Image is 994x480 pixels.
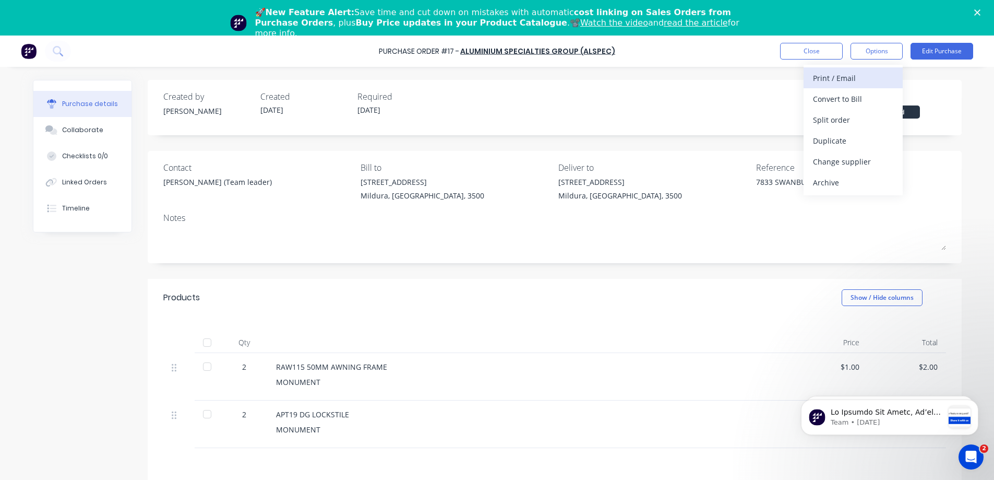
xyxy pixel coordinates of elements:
[789,332,868,353] div: Price
[868,332,946,353] div: Total
[21,43,37,59] img: Factory
[911,43,973,60] button: Edit Purchase
[785,379,994,452] iframe: Intercom notifications message
[163,212,946,224] div: Notes
[255,7,731,28] b: cost linking on Sales Orders from Purchase Orders
[980,444,988,453] span: 2
[664,18,728,28] a: read the article
[813,71,893,86] div: Print / Email
[255,7,748,39] div: 🚀 Save time and cut down on mistakes with automatic , plus .📽️ and for more info.
[813,91,893,107] div: Convert to Bill
[221,332,268,353] div: Qty
[33,143,131,169] button: Checklists 0/0
[260,90,349,103] div: Created
[959,444,984,470] iframe: Intercom live chat
[361,161,550,174] div: Bill to
[361,190,484,201] div: Mildura, [GEOGRAPHIC_DATA], 3500
[558,161,748,174] div: Deliver to
[229,409,259,420] div: 2
[756,177,887,200] textarea: 7833 SWANBUILD MURLONG SET E
[558,177,682,188] div: [STREET_ADDRESS]
[356,18,567,28] b: Buy Price updates in your Product Catalogue
[361,177,484,188] div: [STREET_ADDRESS]
[62,178,107,187] div: Linked Orders
[876,361,938,372] div: $2.00
[842,289,923,306] button: Show / Hide columns
[33,91,131,117] button: Purchase details
[974,9,985,16] div: Close
[813,175,893,190] div: Archive
[276,409,781,420] div: APT19 DG LOCKSTILE
[62,125,103,135] div: Collaborate
[580,18,648,28] a: Watch the video
[62,204,90,213] div: Timeline
[813,154,893,169] div: Change supplier
[780,43,843,60] button: Close
[756,161,946,174] div: Reference
[163,177,272,188] div: [PERSON_NAME] (Team leader)
[45,39,158,49] p: Message from Team, sent 1d ago
[163,106,252,116] div: [PERSON_NAME]
[230,15,247,31] img: Profile image for Team
[460,46,615,56] a: ALUMINIUM SPECIALTIES GROUP (ALSPEC)
[813,112,893,127] div: Split order
[813,133,893,148] div: Duplicate
[33,169,131,195] button: Linked Orders
[798,361,859,372] div: $1.00
[266,7,355,17] b: New Feature Alert:
[62,151,108,161] div: Checklists 0/0
[276,377,781,388] div: MONUMENT
[163,90,252,103] div: Created by
[33,117,131,143] button: Collaborate
[229,361,259,372] div: 2
[379,46,459,57] div: Purchase Order #17 -
[357,90,446,103] div: Required
[276,424,781,435] div: MONUMENT
[851,43,903,60] button: Options
[163,161,353,174] div: Contact
[163,291,200,304] div: Products
[558,190,682,201] div: Mildura, [GEOGRAPHIC_DATA], 3500
[276,361,781,372] div: RAW115 50MM AWNING FRAME
[62,99,118,109] div: Purchase details
[33,195,131,221] button: Timeline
